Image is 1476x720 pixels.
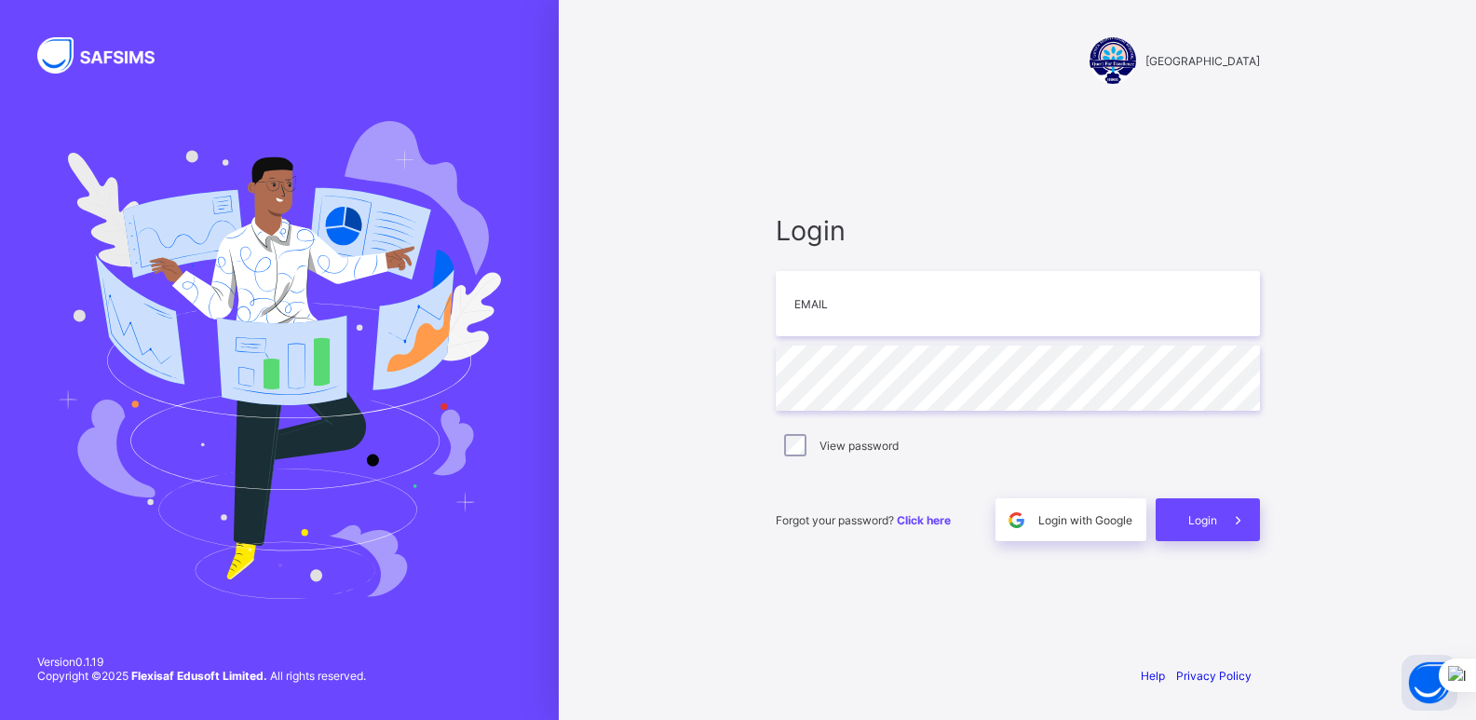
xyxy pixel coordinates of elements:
span: Forgot your password? [776,513,951,527]
span: Login with Google [1038,513,1132,527]
a: Click here [897,513,951,527]
label: View password [819,439,899,453]
a: Privacy Policy [1176,669,1252,683]
img: google.396cfc9801f0270233282035f929180a.svg [1006,509,1027,531]
span: [GEOGRAPHIC_DATA] [1145,54,1260,68]
img: SAFSIMS Logo [37,37,177,74]
span: Copyright © 2025 All rights reserved. [37,669,366,683]
strong: Flexisaf Edusoft Limited. [131,669,267,683]
a: Help [1141,669,1165,683]
button: Open asap [1402,655,1457,711]
span: Login [776,214,1260,247]
span: Version 0.1.19 [37,655,366,669]
img: Hero Image [58,121,501,598]
span: Login [1188,513,1217,527]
